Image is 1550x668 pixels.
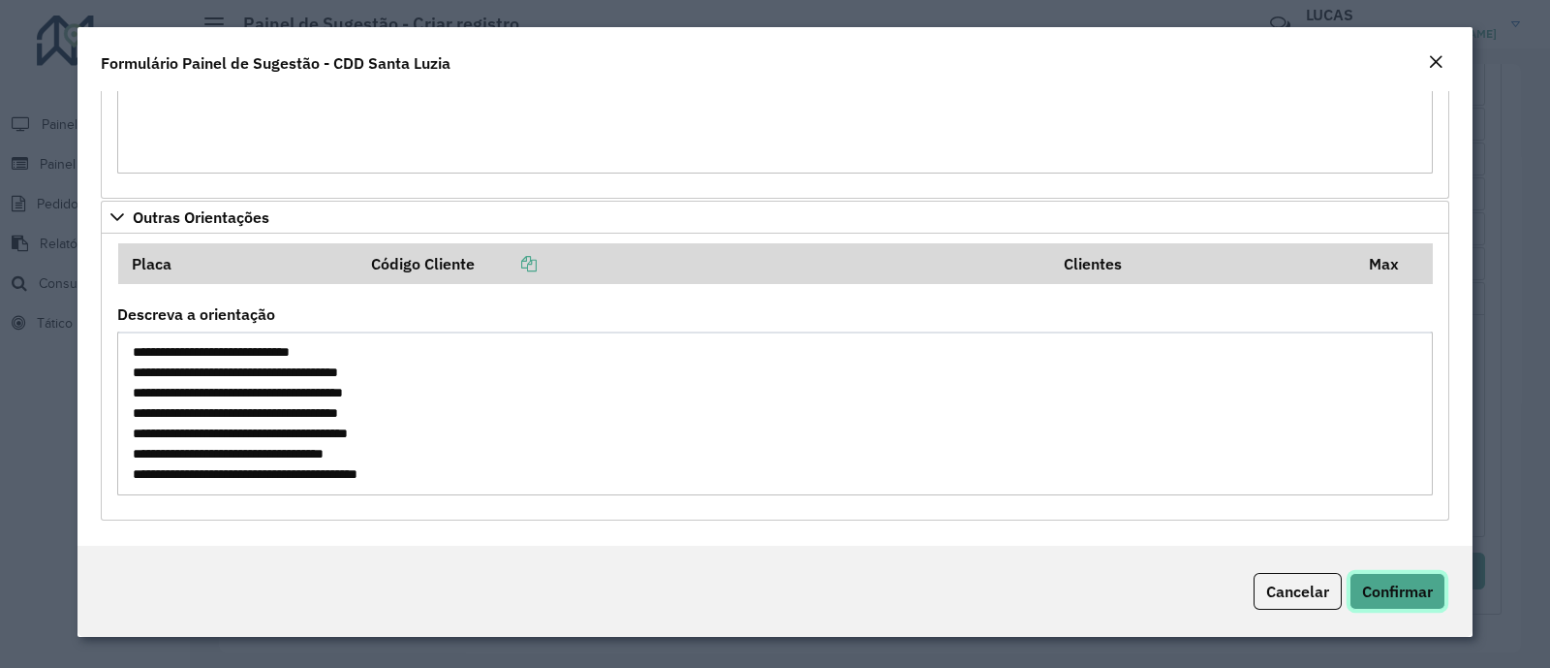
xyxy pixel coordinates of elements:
button: Confirmar [1349,573,1445,610]
th: Max [1355,243,1433,284]
em: Fechar [1428,54,1443,70]
a: Outras Orientações [101,201,1449,234]
th: Placa [118,243,358,284]
span: Outras Orientações [133,209,269,225]
span: Cancelar [1266,582,1329,601]
th: Clientes [1050,243,1355,284]
span: Confirmar [1362,582,1433,601]
th: Código Cliente [358,243,1051,284]
button: Close [1422,50,1449,76]
a: Copiar [475,254,537,273]
button: Cancelar [1254,573,1342,610]
h4: Formulário Painel de Sugestão - CDD Santa Luzia [101,51,450,75]
label: Descreva a orientação [117,302,275,326]
div: Outras Orientações [101,234,1449,521]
